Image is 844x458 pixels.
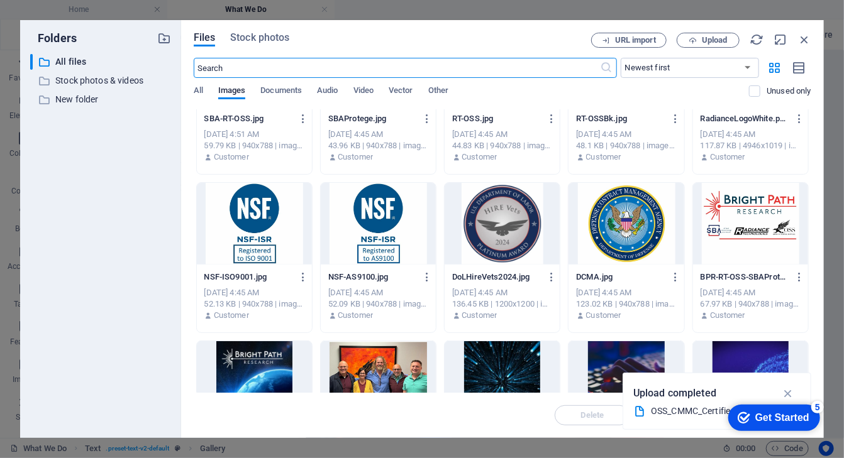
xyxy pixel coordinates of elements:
p: Customer [214,310,249,321]
p: Displays only files that are not in use on the website. Files added during this session can still... [767,85,811,97]
div: [DATE] 4:45 AM [452,287,552,298]
p: Customer [214,151,249,163]
p: Customer [586,151,621,163]
span: Other [428,83,448,101]
div: 52.09 KB | 940x788 | image/jpeg [328,298,428,310]
span: Files [194,30,216,45]
div: [DATE] 4:45 AM [576,287,676,298]
span: Images [218,83,246,101]
i: Close [797,33,811,46]
div: [DATE] 4:45 AM [701,287,801,298]
input: Search [194,58,601,78]
p: RT-OSSBk.jpg [576,113,665,124]
p: Customer [586,310,621,321]
div: [DATE] 4:45 AM [328,287,428,298]
div: 52.13 KB | 940x788 | image/jpeg [204,298,304,310]
p: SBAProtege.jpg [328,113,417,124]
div: 44.83 KB | 940x788 | image/jpeg [452,140,552,151]
p: RadianceLogoWhite.png [701,113,789,124]
div: [DATE] 4:51 AM [204,129,304,140]
p: Customer [710,310,745,321]
p: DoLHireVets2024.jpg [452,271,541,283]
i: Create new folder [157,31,171,45]
span: URL import [615,36,656,44]
p: Customer [710,151,745,163]
p: NSF-ISO9001.jpg [204,271,293,283]
p: Customer [338,310,373,321]
div: [DATE] 4:45 AM [576,129,676,140]
p: NSF-AS9100.jpg [328,271,417,283]
div: 43.96 KB | 940x788 | image/jpeg [328,140,428,151]
p: SBA-RT-OSS.jpg [204,113,293,124]
p: Customer [462,151,497,163]
p: All files [55,55,148,69]
span: Video [353,83,374,101]
i: Reload [750,33,763,46]
div: 5 [93,3,106,15]
span: Upload [702,36,728,44]
div: 117.87 KB | 4946x1019 | image/png [701,140,801,151]
button: URL import [591,33,667,48]
span: Audio [317,83,338,101]
div: [DATE] 4:45 AM [701,129,801,140]
div: OSS_CMMC_Certified_FINAL LOGObyOSS m.png [651,404,773,418]
div: 136.45 KB | 1200x1200 | image/jpeg [452,298,552,310]
p: Upload completed [633,385,716,401]
div: 67.97 KB | 940x788 | image/jpeg [701,298,801,310]
span: Documents [260,83,302,101]
p: Customer [338,151,373,163]
p: New folder [55,92,148,107]
div: Get Started 5 items remaining, 0% complete [10,6,102,33]
div: [DATE] 4:45 AM [204,287,304,298]
div: [DATE] 4:45 AM [452,129,552,140]
span: Stock photos [230,30,289,45]
div: 59.79 KB | 940x788 | image/jpeg [204,140,304,151]
div: [DATE] 4:45 AM [328,129,428,140]
div: ​ [30,54,33,70]
div: 48.1 KB | 940x788 | image/jpeg [576,140,676,151]
p: Stock photos & videos [55,74,148,88]
p: Customer [462,310,497,321]
span: All [194,83,203,101]
div: 123.02 KB | 940x788 | image/jpeg [576,298,676,310]
p: BPR-RT-OSS-SBAProtege2.jpg [701,271,789,283]
p: RT-OSS.jpg [452,113,541,124]
div: Get Started [37,14,91,25]
button: Upload [677,33,740,48]
p: DCMA.jpg [576,271,665,283]
span: Vector [389,83,413,101]
div: New folder [30,92,171,107]
i: Minimize [774,33,787,46]
div: Stock photos & videos [30,73,171,89]
p: Folders [30,30,77,46]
